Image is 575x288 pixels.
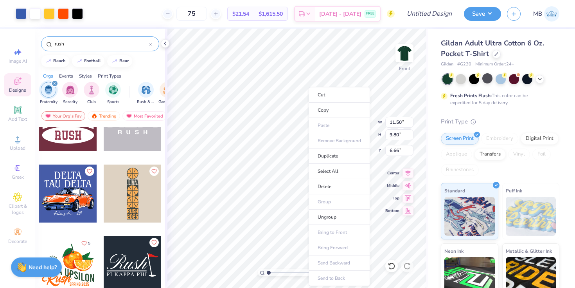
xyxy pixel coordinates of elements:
[40,82,57,105] button: filter button
[79,72,92,80] div: Styles
[8,116,27,122] span: Add Text
[149,167,159,176] button: Like
[163,85,172,94] img: Game Day Image
[76,59,83,63] img: trend_line.gif
[84,82,99,105] button: filter button
[457,61,471,68] span: # G230
[88,241,90,245] span: 5
[533,6,559,22] a: MB
[84,82,99,105] div: filter for Club
[441,38,544,58] span: Gildan Adult Ultra Cotton 6 Oz. Pocket T-Shirt
[142,85,151,94] img: Rush & Bid Image
[309,103,370,118] li: Copy
[137,99,155,105] span: Rush & Bid
[397,45,412,61] img: Front
[385,196,399,201] span: Top
[9,87,26,93] span: Designs
[309,210,370,225] li: Ungroup
[158,99,176,105] span: Game Day
[119,59,129,63] div: bear
[87,99,96,105] span: Club
[126,113,132,119] img: most_fav.gif
[105,82,121,105] button: filter button
[475,61,514,68] span: Minimum Order: 24 +
[506,187,522,195] span: Puff Ink
[506,247,552,255] span: Metallic & Glitter Ink
[45,113,51,119] img: most_fav.gif
[137,82,155,105] div: filter for Rush & Bid
[464,7,501,21] button: Save
[450,92,546,106] div: This color can be expedited for 5 day delivery.
[259,10,283,18] span: $1,615.50
[366,11,374,16] span: FREE
[85,167,94,176] button: Like
[54,40,149,48] input: Try "Alpha"
[309,87,370,103] li: Cut
[544,6,559,22] img: Madison Brewington
[41,55,69,67] button: beach
[521,133,559,145] div: Digital Print
[474,149,506,160] div: Transfers
[109,85,118,94] img: Sports Image
[533,9,542,18] span: MB
[87,85,96,94] img: Club Image
[8,238,27,245] span: Decorate
[508,149,530,160] div: Vinyl
[105,82,121,105] div: filter for Sports
[29,264,57,271] strong: Need help?
[12,174,24,180] span: Greek
[309,164,370,179] li: Select All
[41,111,85,121] div: Your Org's Fav
[444,247,464,255] span: Neon Ink
[385,208,399,214] span: Bottom
[59,72,73,80] div: Events
[399,65,410,72] div: Front
[53,59,66,63] div: beach
[481,133,518,145] div: Embroidery
[401,6,458,22] input: Untitled Design
[107,55,132,67] button: bear
[158,82,176,105] div: filter for Game Day
[385,170,399,176] span: Center
[62,82,78,105] button: filter button
[441,133,479,145] div: Screen Print
[506,197,556,236] img: Puff Ink
[309,149,370,164] li: Duplicate
[44,85,53,94] img: Fraternity Image
[43,72,53,80] div: Orgs
[91,113,97,119] img: trending.gif
[72,55,104,67] button: football
[149,238,159,247] button: Like
[111,59,118,63] img: trend_line.gif
[319,10,361,18] span: [DATE] - [DATE]
[532,149,551,160] div: Foil
[84,59,101,63] div: football
[10,145,25,151] span: Upload
[40,99,57,105] span: Fraternity
[137,82,155,105] button: filter button
[441,117,559,126] div: Print Type
[107,99,119,105] span: Sports
[45,59,52,63] img: trend_line.gif
[176,7,207,21] input: – –
[78,238,94,248] button: Like
[66,85,75,94] img: Sorority Image
[63,99,77,105] span: Sorority
[450,92,492,99] strong: Fresh Prints Flash:
[62,82,78,105] div: filter for Sorority
[98,72,121,80] div: Print Types
[122,111,167,121] div: Most Favorited
[444,197,495,236] img: Standard
[441,149,472,160] div: Applique
[232,10,249,18] span: $21.54
[158,82,176,105] button: filter button
[4,203,31,216] span: Clipart & logos
[9,58,27,64] span: Image AI
[441,61,453,68] span: Gildan
[309,179,370,194] li: Delete
[441,164,479,176] div: Rhinestones
[88,111,120,121] div: Trending
[385,183,399,188] span: Middle
[444,187,465,195] span: Standard
[40,82,57,105] div: filter for Fraternity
